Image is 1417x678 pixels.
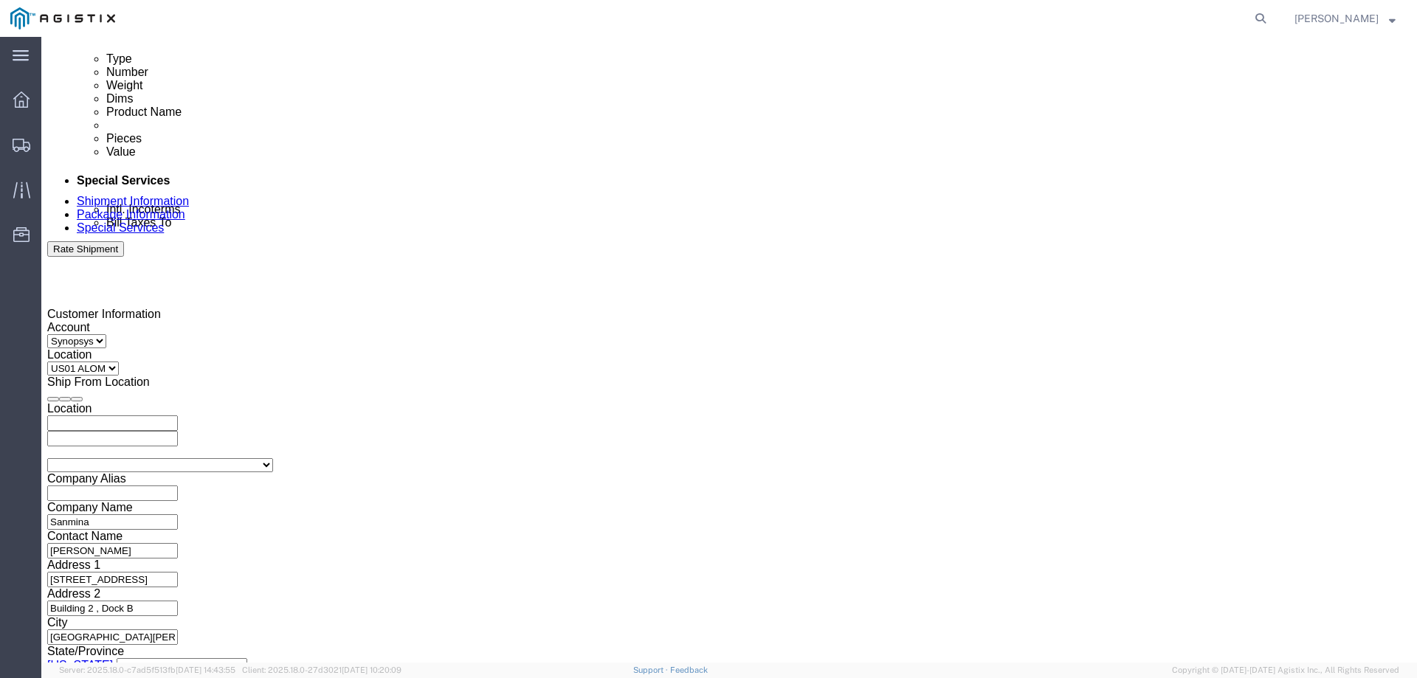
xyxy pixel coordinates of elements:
[242,665,401,674] span: Client: 2025.18.0-27d3021
[342,665,401,674] span: [DATE] 10:20:09
[1294,10,1396,27] button: [PERSON_NAME]
[633,665,670,674] a: Support
[10,7,115,30] img: logo
[1172,664,1399,677] span: Copyright © [DATE]-[DATE] Agistix Inc., All Rights Reserved
[1294,10,1379,27] span: Mansi Somaiya
[176,665,235,674] span: [DATE] 14:43:55
[41,37,1417,663] iframe: FS Legacy Container
[59,665,235,674] span: Server: 2025.18.0-c7ad5f513fb
[670,665,708,674] a: Feedback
